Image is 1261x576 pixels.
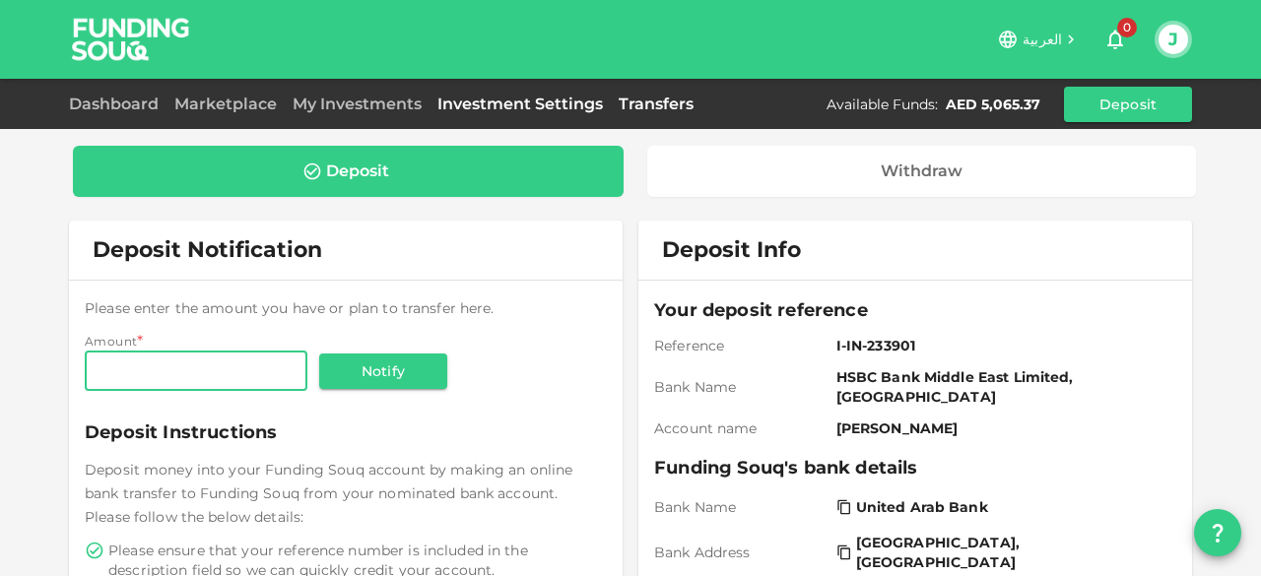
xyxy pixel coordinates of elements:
[1095,20,1135,59] button: 0
[326,161,389,181] div: Deposit
[836,418,1168,438] span: [PERSON_NAME]
[285,95,430,113] a: My Investments
[611,95,701,113] a: Transfers
[85,334,137,349] span: Amount
[1194,509,1241,556] button: question
[881,161,962,181] div: Withdraw
[836,336,1168,355] span: I-IN-233901
[85,299,495,317] span: Please enter the amount you have or plan to transfer here.
[654,296,1176,324] span: Your deposit reference
[430,95,611,113] a: Investment Settings
[856,533,1164,572] span: [GEOGRAPHIC_DATA], [GEOGRAPHIC_DATA]
[85,461,572,526] span: Deposit money into your Funding Souq account by making an online bank transfer to Funding Souq fr...
[836,367,1168,407] span: HSBC Bank Middle East Limited, [GEOGRAPHIC_DATA]
[1023,31,1062,48] span: العربية
[662,236,801,264] span: Deposit Info
[69,95,166,113] a: Dashboard
[827,95,938,114] div: Available Funds :
[166,95,285,113] a: Marketplace
[654,497,829,517] span: Bank Name
[85,418,607,446] span: Deposit Instructions
[647,146,1197,197] a: Withdraw
[1064,87,1192,122] button: Deposit
[654,336,829,355] span: Reference
[319,353,447,389] button: Notify
[654,454,1176,481] span: Funding Souq's bank details
[654,543,829,562] span: Bank Address
[1117,18,1137,37] span: 0
[93,236,322,263] span: Deposit Notification
[946,95,1040,114] div: AED 5,065.37
[856,497,988,517] span: United Arab Bank
[1159,25,1188,54] button: J
[85,352,307,391] input: amount
[73,146,624,197] a: Deposit
[654,377,829,397] span: Bank Name
[654,418,829,438] span: Account name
